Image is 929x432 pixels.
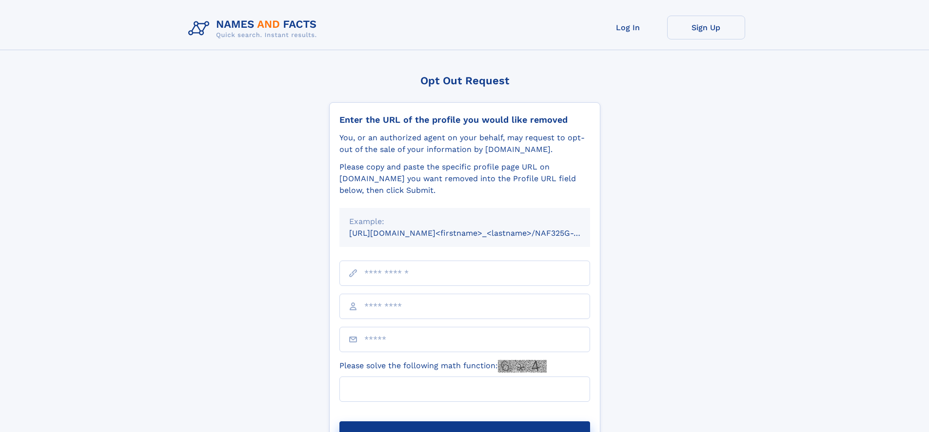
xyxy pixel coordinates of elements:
[339,114,590,125] div: Enter the URL of the profile you would like removed
[589,16,667,39] a: Log In
[339,132,590,155] div: You, or an authorized agent on your behalf, may request to opt-out of the sale of your informatio...
[339,360,547,373] label: Please solve the following math function:
[349,228,609,238] small: [URL][DOMAIN_NAME]<firstname>_<lastname>/NAF325G-xxxxxxxx
[349,216,580,227] div: Example:
[184,16,325,42] img: Logo Names and Facts
[339,161,590,196] div: Please copy and paste the specific profile page URL on [DOMAIN_NAME] you want removed into the Pr...
[667,16,745,39] a: Sign Up
[329,75,600,87] div: Opt Out Request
